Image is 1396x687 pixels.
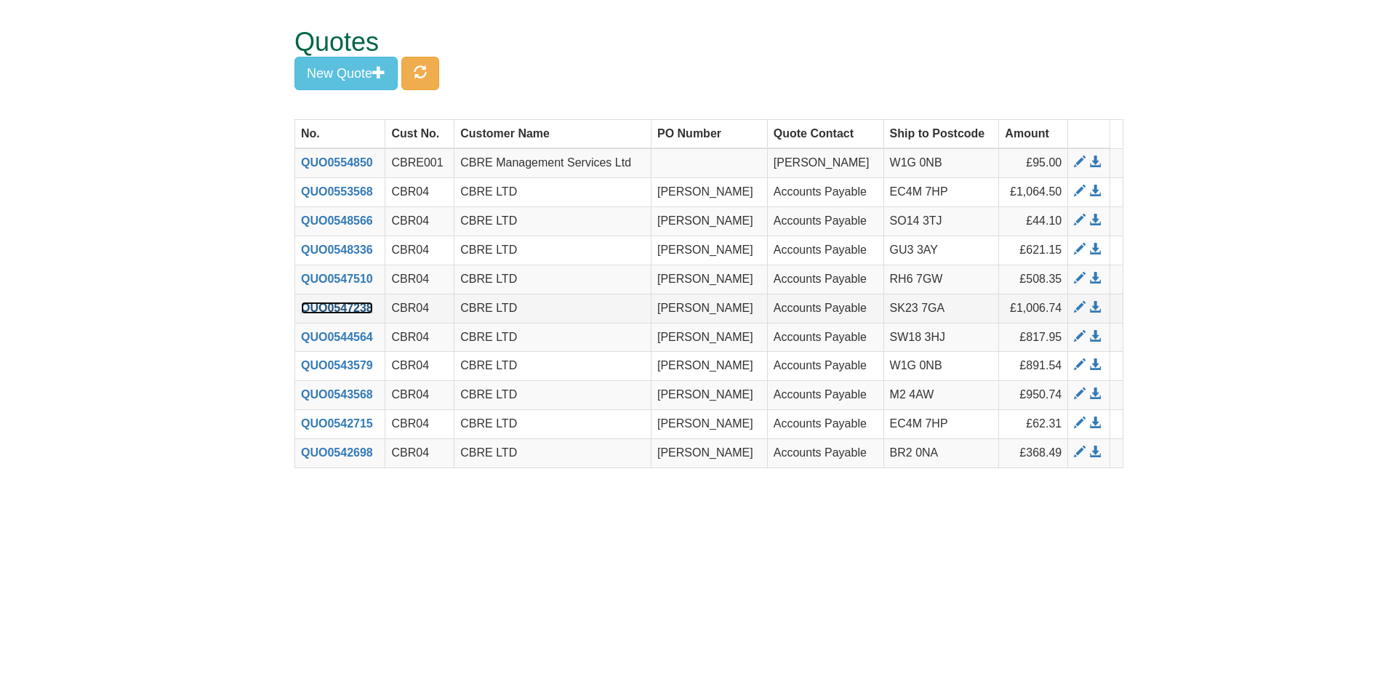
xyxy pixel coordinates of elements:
[651,294,768,323] td: [PERSON_NAME]
[651,352,768,381] td: [PERSON_NAME]
[651,323,768,352] td: [PERSON_NAME]
[454,410,651,439] td: CBRE LTD
[454,323,651,352] td: CBRE LTD
[651,178,768,207] td: [PERSON_NAME]
[385,207,454,236] td: CBR04
[454,236,651,265] td: CBRE LTD
[883,207,999,236] td: SO14 3TJ
[883,119,999,148] th: Ship to Postcode
[999,352,1068,381] td: £891.54
[385,381,454,410] td: CBR04
[883,178,999,207] td: EC4M 7HP
[767,294,883,323] td: Accounts Payable
[301,302,373,314] a: QUO0547238
[454,265,651,294] td: CBRE LTD
[301,156,373,169] a: QUO0554850
[883,236,999,265] td: GU3 3AY
[999,323,1068,352] td: £817.95
[883,381,999,410] td: M2 4AW
[651,438,768,467] td: [PERSON_NAME]
[454,119,651,148] th: Customer Name
[301,417,373,430] a: QUO0542715
[385,438,454,467] td: CBR04
[999,265,1068,294] td: £508.35
[883,410,999,439] td: EC4M 7HP
[294,28,1069,57] h1: Quotes
[301,446,373,459] a: QUO0542698
[999,438,1068,467] td: £368.49
[294,57,398,90] button: New Quote
[385,178,454,207] td: CBR04
[767,178,883,207] td: Accounts Payable
[767,119,883,148] th: Quote Contact
[454,178,651,207] td: CBRE LTD
[385,294,454,323] td: CBR04
[767,438,883,467] td: Accounts Payable
[454,438,651,467] td: CBRE LTD
[999,119,1068,148] th: Amount
[454,352,651,381] td: CBRE LTD
[883,352,999,381] td: W1G 0NB
[651,119,768,148] th: PO Number
[454,294,651,323] td: CBRE LTD
[883,148,999,177] td: W1G 0NB
[385,265,454,294] td: CBR04
[301,359,373,371] a: QUO0543579
[767,352,883,381] td: Accounts Payable
[767,381,883,410] td: Accounts Payable
[454,207,651,236] td: CBRE LTD
[999,207,1068,236] td: £44.10
[301,244,373,256] a: QUO0548336
[385,352,454,381] td: CBR04
[883,294,999,323] td: SK23 7GA
[999,381,1068,410] td: £950.74
[454,148,651,177] td: CBRE Management Services Ltd
[301,273,373,285] a: QUO0547510
[385,410,454,439] td: CBR04
[295,119,385,148] th: No.
[651,207,768,236] td: [PERSON_NAME]
[385,119,454,148] th: Cust No.
[883,265,999,294] td: RH6 7GW
[767,410,883,439] td: Accounts Payable
[454,381,651,410] td: CBRE LTD
[301,331,373,343] a: QUO0544564
[651,410,768,439] td: [PERSON_NAME]
[385,323,454,352] td: CBR04
[883,323,999,352] td: SW18 3HJ
[301,214,373,227] a: QUO0548566
[883,438,999,467] td: BR2 0NA
[767,323,883,352] td: Accounts Payable
[385,236,454,265] td: CBR04
[767,265,883,294] td: Accounts Payable
[651,381,768,410] td: [PERSON_NAME]
[767,236,883,265] td: Accounts Payable
[651,236,768,265] td: [PERSON_NAME]
[999,410,1068,439] td: £62.31
[999,178,1068,207] td: £1,064.50
[301,185,373,198] a: QUO0553568
[767,207,883,236] td: Accounts Payable
[999,294,1068,323] td: £1,006.74
[767,148,883,177] td: [PERSON_NAME]
[999,236,1068,265] td: £621.15
[651,265,768,294] td: [PERSON_NAME]
[999,148,1068,177] td: £95.00
[385,148,454,177] td: CBRE001
[301,388,373,401] a: QUO0543568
